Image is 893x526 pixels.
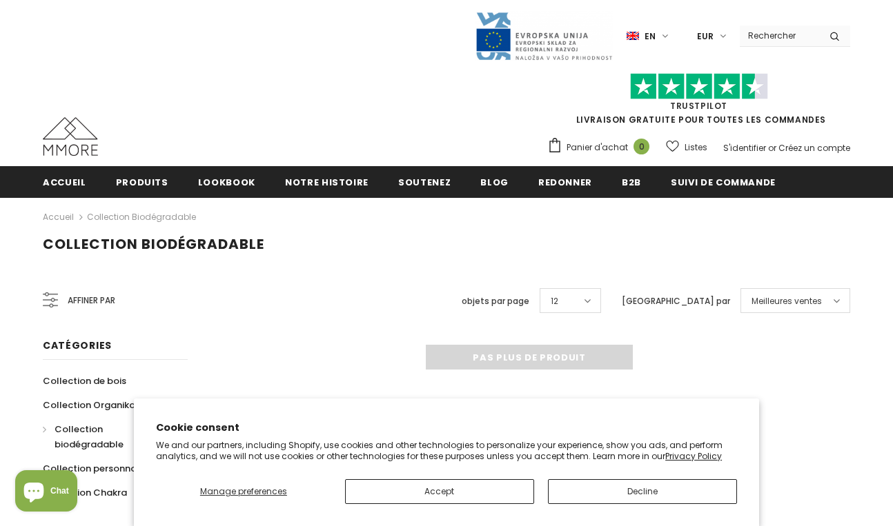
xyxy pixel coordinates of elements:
h2: Cookie consent [156,421,737,435]
a: Accueil [43,209,74,225]
a: soutenez [398,166,451,197]
span: Listes [685,141,707,154]
a: Collection biodégradable [87,211,196,223]
a: Créez un compte [778,142,850,154]
span: 12 [551,294,558,308]
a: Suivi de commande [671,166,776,197]
a: Panier d'achat 0 [547,137,656,158]
span: Produits [116,176,168,189]
inbox-online-store-chat: Shopify online store chat [11,470,81,515]
a: Javni Razpis [475,30,613,41]
span: Collection Organika [43,398,135,412]
label: objets par page [462,294,529,308]
span: Collection biodégradable [43,234,264,254]
span: EUR [697,30,714,43]
span: Panier d'achat [567,141,628,154]
a: Accueil [43,166,86,197]
span: Manage preferences [200,485,287,497]
span: Collection Chakra [43,486,127,499]
span: Collection de bois [43,374,126,387]
a: Redonner [538,166,592,197]
input: Search Site [740,26,819,45]
span: en [645,30,656,43]
a: Privacy Policy [665,450,722,462]
a: Notre histoire [285,166,369,197]
button: Decline [548,479,737,504]
img: Javni Razpis [475,11,613,61]
a: Blog [480,166,509,197]
img: Faites confiance aux étoiles pilotes [630,73,768,100]
a: Collection biodégradable [43,417,173,456]
span: LIVRAISON GRATUITE POUR TOUTES LES COMMANDES [547,79,850,125]
span: Lookbook [198,176,255,189]
span: B2B [622,176,641,189]
a: TrustPilot [670,100,727,112]
span: Meilleures ventes [752,294,822,308]
a: Collection personnalisée [43,456,157,481]
button: Accept [345,479,534,504]
span: Catégories [43,338,112,352]
a: Listes [666,135,707,159]
p: We and our partners, including Shopify, use cookies and other technologies to personalize your ex... [156,440,737,461]
a: Collection Organika [43,393,135,417]
span: soutenez [398,176,451,189]
span: Affiner par [68,293,115,308]
a: Lookbook [198,166,255,197]
img: i-lang-1.png [627,30,639,42]
a: Collection Chakra [43,481,127,505]
span: Redonner [538,176,592,189]
a: S'identifier [723,142,766,154]
span: or [768,142,776,154]
label: [GEOGRAPHIC_DATA] par [622,294,730,308]
span: Collection biodégradable [55,423,124,451]
a: Collection de bois [43,369,126,393]
span: Suivi de commande [671,176,776,189]
button: Manage preferences [156,479,331,504]
img: Cas MMORE [43,117,98,156]
span: Collection personnalisée [43,462,157,475]
span: Accueil [43,176,86,189]
a: Produits [116,166,168,197]
span: Blog [480,176,509,189]
span: Notre histoire [285,176,369,189]
a: B2B [622,166,641,197]
span: 0 [634,139,649,154]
